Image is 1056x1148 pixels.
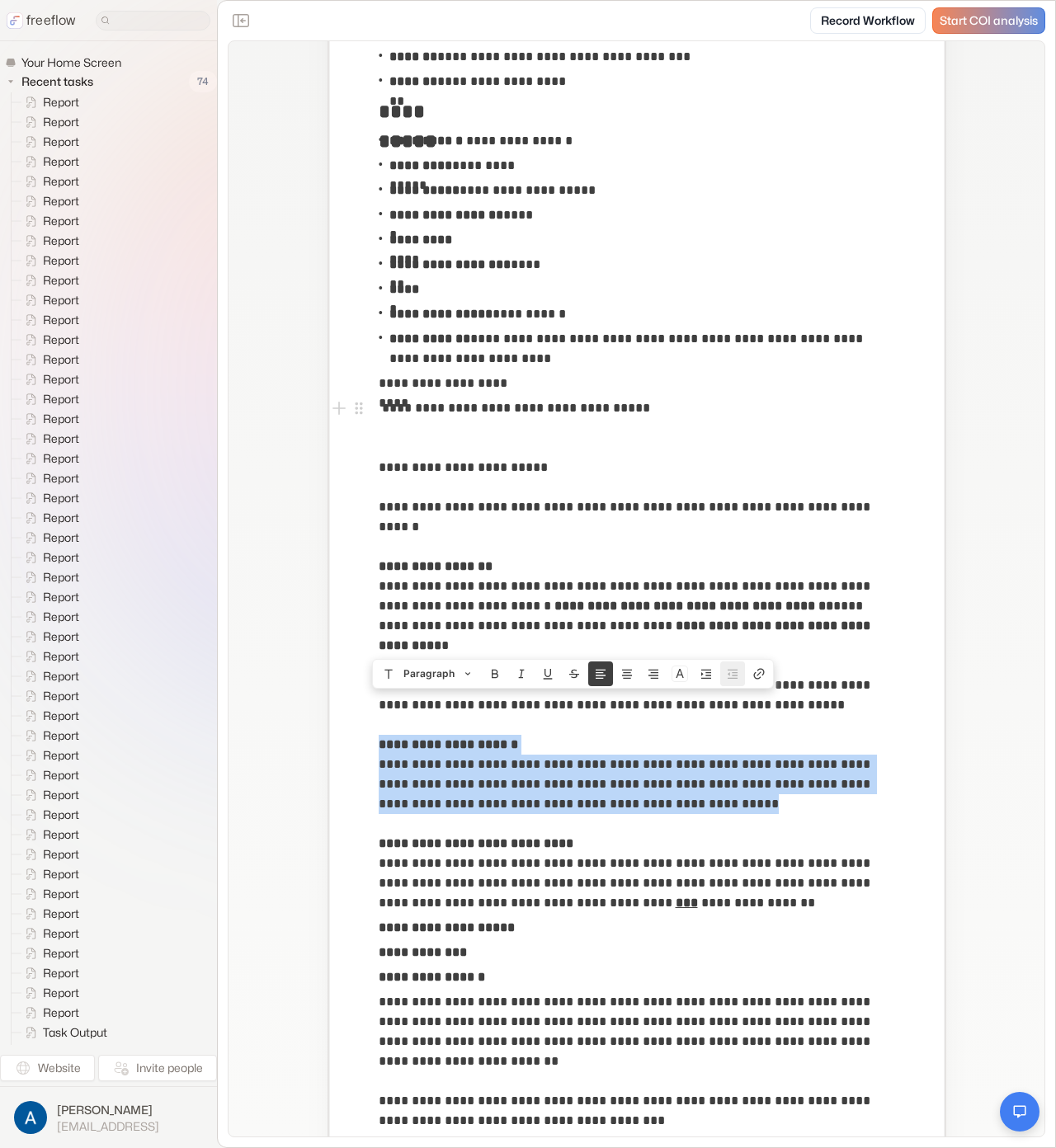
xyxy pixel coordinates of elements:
a: Report [12,845,86,864]
span: Report [40,886,84,902]
span: Report [40,153,84,170]
a: Report [12,310,86,330]
a: Report [12,864,86,884]
button: Strike [562,661,587,686]
button: Colors [667,661,692,686]
a: Report [12,647,86,666]
button: Invite people [98,1055,217,1081]
a: Report [12,587,86,607]
a: Start COI analysis [932,7,1045,34]
span: Report [40,391,84,407]
button: Add block [329,398,349,418]
a: Report [12,112,86,132]
a: Report [12,350,86,369]
a: Report [12,607,86,627]
span: [PERSON_NAME] [57,1102,159,1118]
span: Report [40,1004,84,1021]
a: Report [12,825,86,845]
span: Report [40,648,84,665]
a: Report [12,409,86,429]
span: Report [40,371,84,388]
button: Open chat [1000,1092,1039,1132]
a: Report [12,765,86,785]
span: Report [40,233,84,249]
a: Report [12,686,86,706]
a: Report [12,528,86,548]
a: Report [12,152,86,172]
span: Report [40,866,84,882]
a: Report [12,290,86,310]
span: Report [40,134,84,150]
a: Report [12,251,86,271]
button: Open block menu [349,398,369,418]
a: Your Home Screen [5,54,128,71]
a: Report [12,508,86,528]
span: Report [40,846,84,863]
button: Bold [483,661,507,686]
span: Report [40,312,84,328]
span: Report [40,985,84,1001]
span: Report [40,529,84,546]
a: Report [12,666,86,686]
span: Report [40,332,84,348]
span: Report [40,589,84,605]
span: Report [40,272,84,289]
span: Task Output [40,1024,112,1041]
a: Report [12,706,86,726]
span: Report [40,945,84,962]
span: Report [40,411,84,427]
span: Report [40,193,84,209]
span: Report [40,747,84,764]
a: Report [12,943,86,963]
span: Report [40,609,84,625]
span: Your Home Screen [18,54,126,71]
button: Italic [509,661,534,686]
button: Create link [747,661,771,686]
a: Report [12,567,86,587]
a: Record Workflow [810,7,926,34]
span: Report [40,490,84,506]
button: [PERSON_NAME][EMAIL_ADDRESS] [10,1097,207,1138]
a: Report [12,805,86,825]
a: Report [12,963,86,983]
span: Report [40,351,84,368]
button: Align text center [615,661,639,686]
span: 74 [189,71,217,92]
span: Report [40,906,84,922]
a: Report [12,468,86,488]
span: Report [40,114,84,130]
a: Report [12,924,86,943]
a: Report [12,488,86,508]
button: Paragraph [375,661,481,686]
a: Report [12,330,86,350]
a: Report [12,983,86,1003]
a: Report [12,746,86,765]
button: Unnest block [720,661,745,686]
span: Report [40,925,84,942]
a: Report [12,884,86,904]
span: Report [40,213,84,229]
span: Report [40,688,84,704]
a: Report [12,172,86,191]
span: Report [40,549,84,566]
a: Task Output [12,1042,114,1062]
a: Report [12,191,86,211]
img: profile [14,1101,47,1134]
a: Report [12,1003,86,1023]
span: Report [40,173,84,190]
span: Report [40,628,84,645]
a: Report [12,904,86,924]
a: Report [12,132,86,152]
span: Report [40,727,84,744]
span: Report [40,807,84,823]
span: Report [40,510,84,526]
span: Recent tasks [18,73,98,90]
span: Report [40,569,84,586]
a: Report [12,92,86,112]
span: Report [40,767,84,783]
a: freeflow [7,11,76,31]
span: Report [40,470,84,487]
a: Report [12,211,86,231]
span: Report [40,450,84,467]
button: Nest block [694,661,719,686]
